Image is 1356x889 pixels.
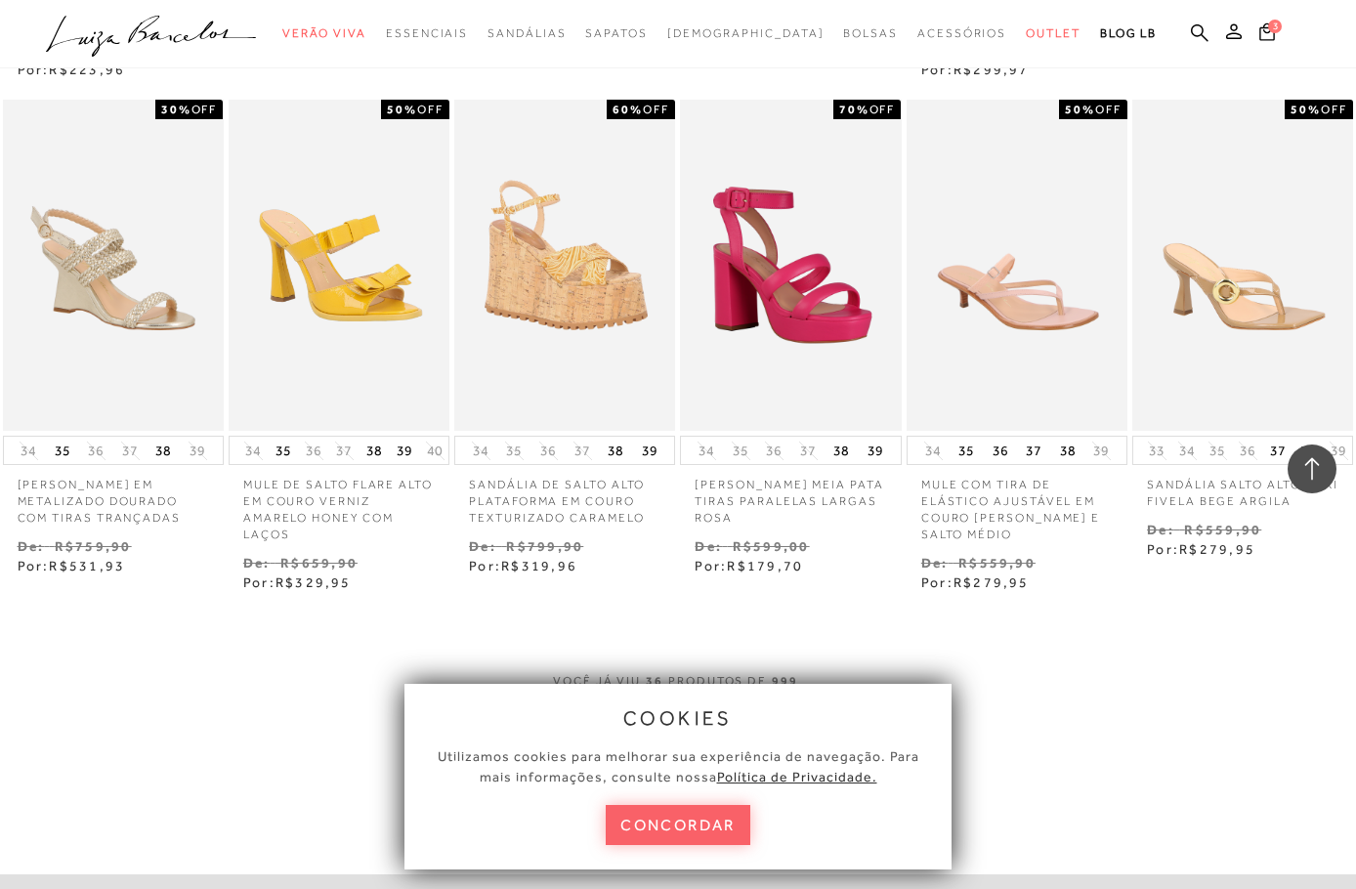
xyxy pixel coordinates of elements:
[827,437,855,464] button: 38
[49,437,76,464] button: 35
[1184,522,1261,537] small: R$559,90
[1173,442,1201,460] button: 34
[506,538,583,554] small: R$799,90
[387,103,417,116] strong: 50%
[438,748,919,784] span: Utilizamos cookies para melhorar sua experiência de navegação. Para mais informações, consulte nossa
[667,16,825,52] a: noSubCategoriesText
[500,442,528,460] button: 35
[300,442,327,460] button: 36
[501,558,577,573] span: R$319,96
[1054,437,1081,464] button: 38
[953,62,1030,77] span: R$299,97
[3,465,224,526] a: [PERSON_NAME] EM METALIZADO DOURADO COM TIRAS TRANÇADAS
[454,465,675,526] a: SANDÁLIA DE SALTO ALTO PLATAFORMA EM COURO TEXTURIZADO CARAMELO
[1147,541,1255,557] span: Por:
[680,465,901,526] a: [PERSON_NAME] meia pata tiras paralelas largas rosa
[270,437,297,464] button: 35
[953,437,980,464] button: 35
[760,442,787,460] button: 36
[585,26,647,40] span: Sapatos
[18,558,126,573] span: Por:
[239,442,267,460] button: 34
[693,442,720,460] button: 34
[386,26,468,40] span: Essenciais
[1087,442,1115,460] button: 39
[613,103,643,116] strong: 60%
[1291,103,1321,116] strong: 50%
[1134,103,1351,428] img: SANDÁLIA SALTO ALTO MAXI FIVELA BEGE ARGILA
[643,103,669,116] span: OFF
[727,558,803,573] span: R$179,70
[282,26,366,40] span: Verão Viva
[1026,16,1081,52] a: categoryNavScreenReaderText
[391,437,418,464] button: 39
[602,437,629,464] button: 38
[569,442,596,460] button: 37
[909,103,1125,428] img: MULE COM TIRA DE ELÁSTICO AJUSTÁVEL EM COURO ROSA CASHMERE E SALTO MÉDIO
[843,26,898,40] span: Bolsas
[275,574,352,590] span: R$329,95
[534,442,562,460] button: 36
[469,558,577,573] span: Por:
[917,26,1006,40] span: Acessórios
[869,103,896,116] span: OFF
[1020,437,1047,464] button: 37
[161,103,191,116] strong: 30%
[456,103,673,428] img: SANDÁLIA DE SALTO ALTO PLATAFORMA EM COURO TEXTURIZADO CARAMELO
[243,574,352,590] span: Por:
[49,558,125,573] span: R$531,93
[1065,103,1095,116] strong: 50%
[921,555,949,571] small: De:
[1253,21,1281,48] button: 3
[386,16,468,52] a: categoryNavScreenReaderText
[280,555,358,571] small: R$659,90
[229,465,449,542] a: MULE DE SALTO FLARE ALTO EM COURO VERNIZ AMARELO HONEY COM LAÇOS
[231,103,447,428] img: MULE DE SALTO FLARE ALTO EM COURO VERNIZ AMARELO HONEY COM LAÇOS
[727,442,754,460] button: 35
[18,62,126,77] span: Por:
[49,62,125,77] span: R$223,96
[623,707,733,729] span: cookies
[417,103,444,116] span: OFF
[1026,26,1081,40] span: Outlet
[184,442,211,460] button: 39
[919,442,947,460] button: 34
[1204,442,1231,460] button: 35
[1234,442,1261,460] button: 36
[243,555,271,571] small: De:
[1179,541,1255,557] span: R$279,95
[667,26,825,40] span: [DEMOGRAPHIC_DATA]
[1321,103,1347,116] span: OFF
[953,574,1030,590] span: R$279,95
[1100,16,1157,52] a: BLOG LB
[717,769,877,784] a: Política de Privacidade.
[839,103,869,116] strong: 70%
[1100,26,1157,40] span: BLOG LB
[330,442,358,460] button: 37
[1147,522,1174,537] small: De:
[794,442,822,460] button: 37
[907,465,1127,542] a: MULE COM TIRA DE ELÁSTICO AJUSTÁVEL EM COURO [PERSON_NAME] E SALTO MÉDIO
[917,16,1006,52] a: categoryNavScreenReaderText
[360,437,388,464] button: 38
[682,103,899,428] img: Sandália meia pata tiras paralelas largas rosa
[1132,465,1353,510] a: SANDÁLIA SALTO ALTO MAXI FIVELA BEGE ARGILA
[469,538,496,554] small: De:
[149,437,177,464] button: 38
[636,437,663,464] button: 39
[116,442,144,460] button: 37
[55,538,132,554] small: R$759,90
[733,538,810,554] small: R$599,00
[695,538,722,554] small: De:
[606,805,750,845] button: concordar
[5,103,222,428] img: SANDÁLIA ANABELA EM METALIZADO DOURADO COM TIRAS TRANÇADAS
[18,538,45,554] small: De:
[862,437,889,464] button: 39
